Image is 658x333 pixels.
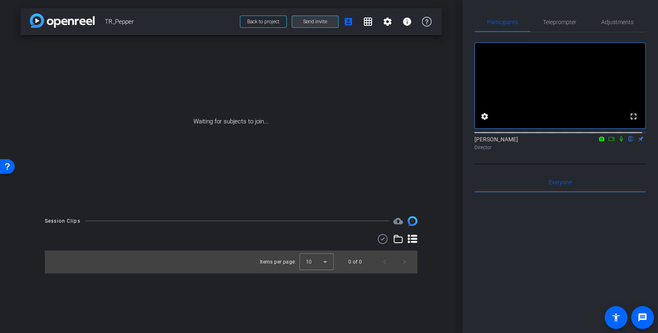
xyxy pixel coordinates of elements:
[30,13,95,28] img: app-logo
[474,144,646,151] div: Director
[474,135,646,151] div: [PERSON_NAME]
[543,19,576,25] span: Teleprompter
[480,112,490,121] mat-icon: settings
[393,216,403,226] mat-icon: cloud_upload
[408,216,417,226] img: Session clips
[20,35,442,208] div: Waiting for subjects to join...
[45,217,80,225] div: Session Clips
[343,17,353,27] mat-icon: account_box
[626,135,636,142] mat-icon: flip
[375,252,394,272] button: Previous page
[105,13,235,30] span: TR_Pepper
[394,252,414,272] button: Next page
[601,19,634,25] span: Adjustments
[260,258,296,266] div: Items per page:
[402,17,412,27] mat-icon: info
[549,179,572,185] span: Everyone
[383,17,392,27] mat-icon: settings
[487,19,518,25] span: Participants
[240,16,287,28] button: Back to project
[348,258,362,266] div: 0 of 0
[292,16,339,28] button: Send invite
[303,18,327,25] span: Send invite
[363,17,373,27] mat-icon: grid_on
[247,19,279,25] span: Back to project
[629,112,638,121] mat-icon: fullscreen
[393,216,403,226] span: Destinations for your clips
[611,313,621,322] mat-icon: accessibility
[638,313,647,322] mat-icon: message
